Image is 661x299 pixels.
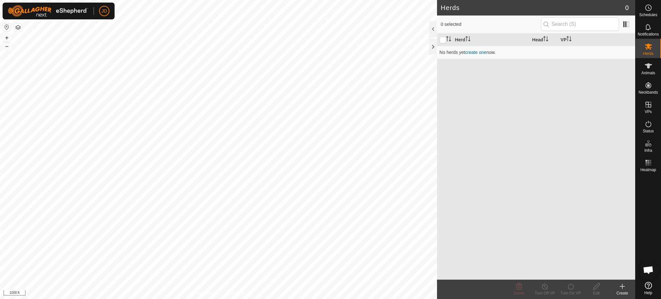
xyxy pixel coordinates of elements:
div: Create [609,290,635,296]
span: JD [101,8,107,15]
a: Contact Us [225,291,244,296]
span: Heatmap [640,168,656,172]
input: Search (S) [541,17,619,31]
a: Help [636,279,661,297]
span: VPs [645,110,652,114]
img: Gallagher Logo [8,5,88,17]
span: Help [644,291,652,295]
div: Turn Off VP [532,290,558,296]
a: create one [465,50,486,55]
td: No herds yet now. [437,46,635,59]
span: Notifications [638,32,659,36]
h2: Herds [441,4,625,12]
span: Animals [641,71,655,75]
div: Turn On VP [558,290,584,296]
button: – [3,42,11,50]
span: Infra [644,149,652,152]
span: Status [643,129,654,133]
span: Schedules [639,13,657,17]
div: Edit [584,290,609,296]
button: Reset Map [3,23,11,31]
p-sorticon: Activate to sort [465,37,471,42]
th: Head [530,34,558,46]
button: Map Layers [14,24,22,31]
span: Herds [643,52,653,56]
div: Open chat [639,260,658,280]
th: VP [558,34,635,46]
span: Neckbands [638,90,658,94]
span: 0 [625,3,629,13]
span: Delete [514,291,525,295]
th: Herd [453,34,530,46]
p-sorticon: Activate to sort [543,37,548,42]
a: Privacy Policy [193,291,217,296]
span: 0 selected [441,21,541,28]
p-sorticon: Activate to sort [446,37,451,42]
p-sorticon: Activate to sort [566,37,572,42]
button: + [3,34,11,42]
